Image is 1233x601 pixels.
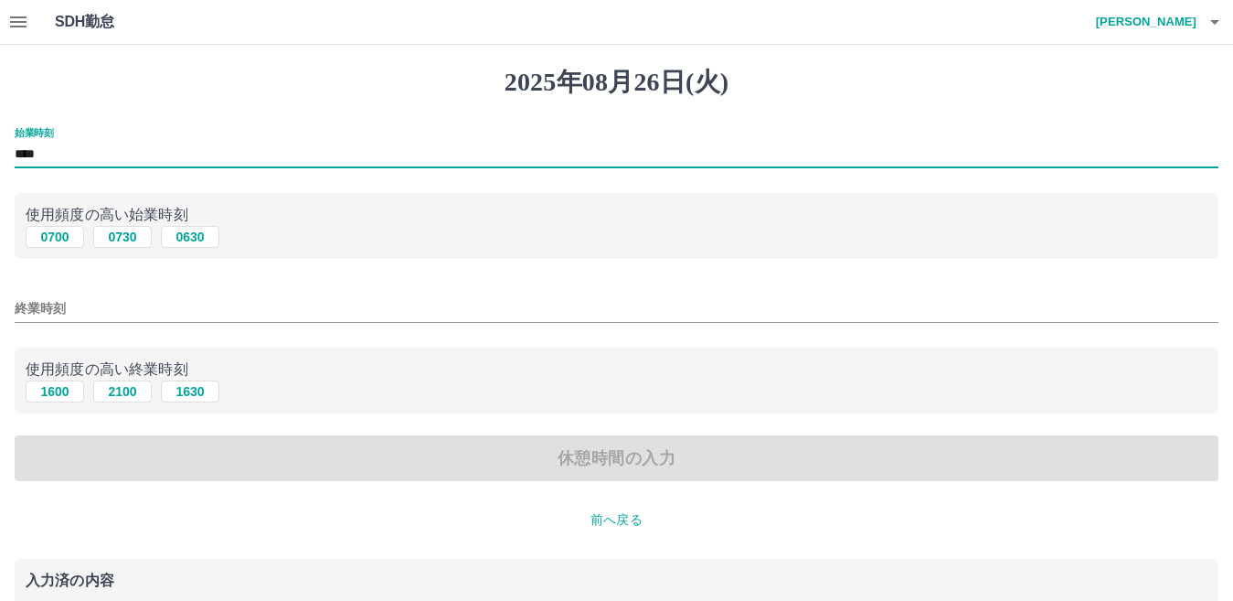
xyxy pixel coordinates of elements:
[26,359,1207,381] p: 使用頻度の高い終業時刻
[15,125,53,139] label: 始業時刻
[93,226,152,248] button: 0730
[26,381,84,402] button: 1600
[26,204,1207,226] p: 使用頻度の高い始業時刻
[161,381,219,402] button: 1630
[15,510,1218,530] p: 前へ戻る
[93,381,152,402] button: 2100
[26,226,84,248] button: 0700
[15,67,1218,98] h1: 2025年08月26日(火)
[26,574,1207,588] p: 入力済の内容
[161,226,219,248] button: 0630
